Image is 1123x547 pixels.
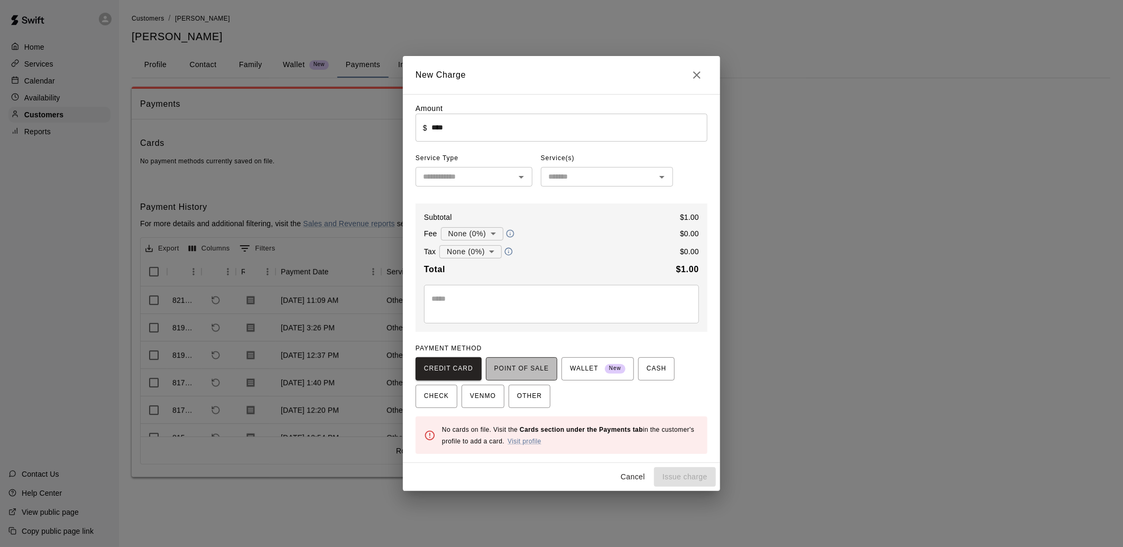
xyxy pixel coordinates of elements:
[439,242,502,262] div: None (0%)
[509,385,550,408] button: OTHER
[561,357,634,381] button: WALLET New
[416,150,532,167] span: Service Type
[470,388,496,405] span: VENMO
[423,123,427,133] p: $
[486,357,557,381] button: POINT OF SALE
[605,361,625,376] span: New
[680,212,699,222] p: $ 1.00
[462,385,504,408] button: VENMO
[442,426,694,445] span: No cards on file. Visit the in the customer's profile to add a card.
[647,360,666,377] span: CASH
[514,170,529,184] button: Open
[541,150,575,167] span: Service(s)
[570,360,625,377] span: WALLET
[424,212,452,222] p: Subtotal
[416,357,482,381] button: CREDIT CARD
[676,265,699,274] b: $ 1.00
[680,228,699,239] p: $ 0.00
[424,246,436,257] p: Tax
[508,438,541,445] a: Visit profile
[416,385,457,408] button: CHECK
[616,467,650,487] button: Cancel
[416,104,443,113] label: Amount
[424,228,437,239] p: Fee
[638,357,675,381] button: CASH
[494,360,549,377] span: POINT OF SALE
[517,388,542,405] span: OTHER
[416,345,482,352] span: PAYMENT METHOD
[520,426,643,433] b: Cards section under the Payments tab
[686,64,707,86] button: Close
[680,246,699,257] p: $ 0.00
[424,265,445,274] b: Total
[441,224,503,244] div: None (0%)
[424,388,449,405] span: CHECK
[424,360,473,377] span: CREDIT CARD
[403,56,720,94] h2: New Charge
[655,170,669,184] button: Open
